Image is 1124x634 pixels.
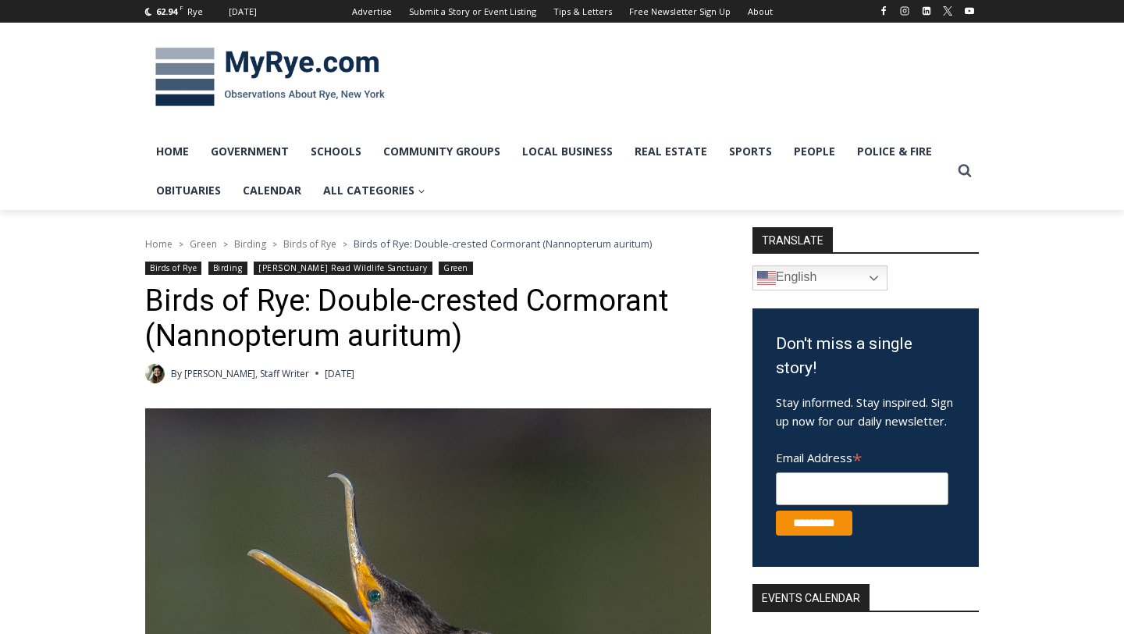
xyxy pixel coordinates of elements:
[752,584,870,611] h2: Events Calendar
[190,237,217,251] a: Green
[145,236,711,251] nav: Breadcrumbs
[180,3,183,12] span: F
[325,366,354,381] time: [DATE]
[323,182,425,199] span: All Categories
[354,237,652,251] span: Birds of Rye: Double-crested Cormorant (Nannopterum auritum)
[156,5,177,17] span: 62.94
[145,132,200,171] a: Home
[200,132,300,171] a: Government
[776,442,948,470] label: Email Address
[960,2,979,20] a: YouTube
[783,132,846,171] a: People
[145,132,951,211] nav: Primary Navigation
[232,171,312,210] a: Calendar
[752,265,887,290] a: English
[895,2,914,20] a: Instagram
[283,237,336,251] a: Birds of Rye
[757,269,776,287] img: en
[300,132,372,171] a: Schools
[145,283,711,354] h1: Birds of Rye: Double-crested Cormorant (Nannopterum auritum)
[776,393,955,430] p: Stay informed. Stay inspired. Sign up now for our daily newsletter.
[187,5,203,19] div: Rye
[145,37,395,118] img: MyRye.com
[229,5,257,19] div: [DATE]
[171,366,182,381] span: By
[752,227,833,252] strong: TRANSLATE
[511,132,624,171] a: Local Business
[718,132,783,171] a: Sports
[145,364,165,383] img: (PHOTO: MyRye.com Intern and Editor Tucker Smith. Contributed.)Tucker Smith, MyRye.com
[234,237,266,251] a: Birding
[917,2,936,20] a: Linkedin
[439,262,473,275] a: Green
[145,262,201,275] a: Birds of Rye
[951,157,979,185] button: View Search Form
[938,2,957,20] a: X
[776,332,955,381] h3: Don't miss a single story!
[184,367,309,380] a: [PERSON_NAME], Staff Writer
[343,239,347,250] span: >
[208,262,247,275] a: Birding
[624,132,718,171] a: Real Estate
[145,171,232,210] a: Obituaries
[874,2,893,20] a: Facebook
[179,239,183,250] span: >
[145,364,165,383] a: Author image
[223,239,228,250] span: >
[145,237,173,251] a: Home
[254,262,432,275] a: [PERSON_NAME] Read Wildlife Sanctuary
[372,132,511,171] a: Community Groups
[272,239,277,250] span: >
[846,132,943,171] a: Police & Fire
[312,171,436,210] a: All Categories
